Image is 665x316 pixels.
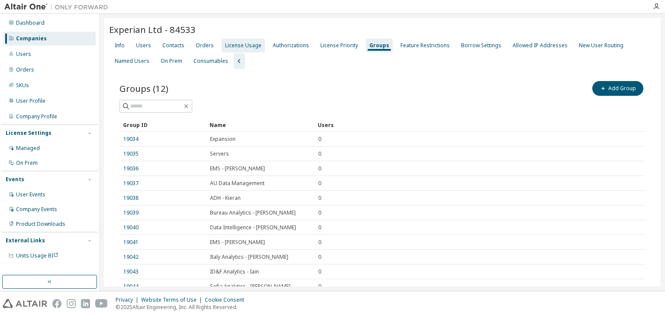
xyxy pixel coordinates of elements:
div: Feature Restrictions [400,42,450,49]
span: 0 [318,209,321,216]
span: 0 [318,195,321,202]
div: User Profile [16,98,45,104]
div: Group ID [123,118,203,132]
a: 19037 [123,180,139,187]
div: Contacts [162,42,184,49]
span: 0 [318,239,321,246]
a: 19036 [123,165,139,172]
span: Italy Analytics - [PERSON_NAME] [210,254,288,261]
div: Company Profile [16,113,57,120]
span: 0 [318,180,321,187]
a: 19034 [123,136,139,143]
span: Bureau Analytics - [PERSON_NAME] [210,209,296,216]
div: Events [6,176,24,183]
span: Sofia Analytics - [PERSON_NAME] [210,283,291,290]
div: Managed [16,145,40,152]
div: Authorizations [273,42,309,49]
a: 19043 [123,268,139,275]
div: Groups [369,42,389,49]
div: Orders [196,42,214,49]
span: 0 [318,283,321,290]
div: License Priority [320,42,358,49]
div: Dashboard [16,20,45,26]
img: Altair One [4,3,113,11]
span: 0 [318,268,321,275]
span: ID&F Analytics - Iain [210,268,259,275]
span: 0 [318,150,321,157]
p: © 2025 Altair Engineering, Inc. All Rights Reserved. [116,303,249,311]
div: SKUs [16,82,29,89]
div: Named Users [115,58,149,65]
div: Info [115,42,125,49]
div: Name [210,118,311,132]
div: On Prem [16,160,38,166]
div: Website Terms of Use [141,296,205,303]
div: Orders [16,66,34,73]
div: User Events [16,191,45,198]
span: Experian Ltd - 84533 [109,23,196,36]
span: Expansion [210,136,236,143]
div: License Settings [6,130,52,137]
div: Users [16,51,31,58]
div: Users [318,118,617,132]
span: ADH - Kieran [210,195,241,202]
div: External Links [6,237,45,244]
div: Allowed IP Addresses [513,42,568,49]
a: 19041 [123,239,139,246]
div: Product Downloads [16,221,65,228]
span: EMS - [PERSON_NAME] [210,165,265,172]
span: AU Data Management [210,180,265,187]
div: Companies [16,35,47,42]
img: facebook.svg [52,299,61,308]
div: Consumables [194,58,228,65]
div: Cookie Consent [205,296,249,303]
span: 0 [318,254,321,261]
img: youtube.svg [95,299,108,308]
div: Borrow Settings [461,42,501,49]
span: Units Usage BI [16,252,58,259]
div: Company Events [16,206,57,213]
img: altair_logo.svg [3,299,47,308]
img: linkedin.svg [81,299,90,308]
div: Users [136,42,151,49]
span: 0 [318,224,321,231]
a: 19040 [123,224,139,231]
a: 19044 [123,283,139,290]
span: Servers [210,150,229,157]
a: 19042 [123,254,139,261]
img: instagram.svg [67,299,76,308]
div: On Prem [161,58,182,65]
a: 19035 [123,150,139,157]
div: License Usage [225,42,261,49]
a: 19039 [123,209,139,216]
span: Groups (12) [119,82,168,94]
span: EMS - [PERSON_NAME] [210,239,265,246]
div: Privacy [116,296,141,303]
div: New User Routing [579,42,623,49]
button: Add Group [592,81,643,96]
span: Data Intelligence - [PERSON_NAME] [210,224,296,231]
a: 19038 [123,195,139,202]
span: 0 [318,136,321,143]
span: 0 [318,165,321,172]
